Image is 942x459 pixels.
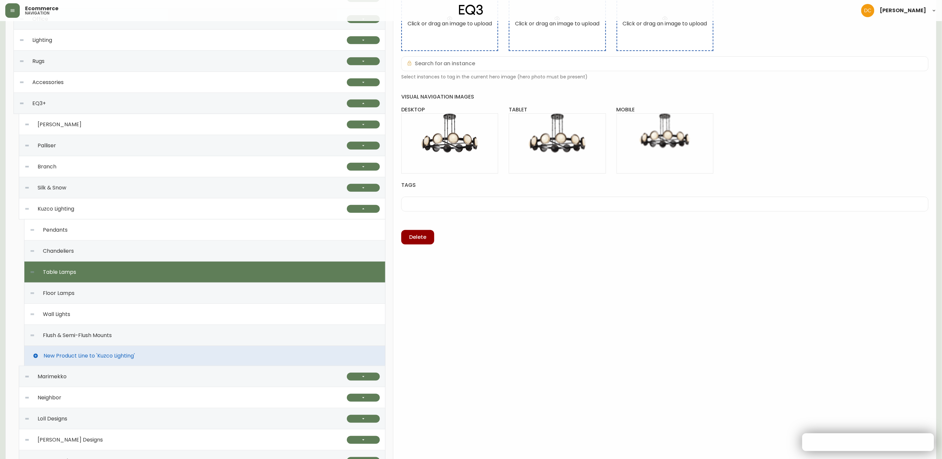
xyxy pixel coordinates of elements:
h4: visual navigation images [401,93,928,100]
span: Ecommerce [25,6,58,11]
h4: desktop [401,106,498,113]
span: Office [32,16,48,22]
span: Floor Lamps [43,290,75,296]
span: Branch [38,164,56,170]
span: Click or drag an image to upload [408,21,492,27]
button: Delete [401,230,434,244]
span: Neighbor [38,395,61,401]
span: Click or drag an image to upload [623,21,707,27]
h5: navigation [25,11,49,15]
span: Accessories [32,79,64,85]
h4: tablet [509,106,606,113]
span: Wall Lights [43,311,70,317]
span: Lighting [32,37,52,43]
span: EQ3+ [32,100,46,106]
span: Delete [409,234,426,241]
span: Table Lamps [43,269,76,275]
span: [PERSON_NAME] Designs [38,437,103,443]
span: Select instances to tag in the current hero image (hero photo must be present) [401,74,928,80]
span: Loll Designs [38,416,67,422]
input: Search for an instance [415,61,923,67]
span: Rugs [32,58,45,64]
h4: tags [401,182,928,189]
span: Click or drag an image to upload [515,21,599,27]
span: Pendants [43,227,68,233]
img: 7eb451d6983258353faa3212700b340b [861,4,874,17]
span: Silk & Snow [38,185,66,191]
img: logo [459,5,483,15]
span: [PERSON_NAME] [880,8,926,13]
span: Flush & Semi-Flush Mounts [43,332,112,338]
span: Palliser [38,143,56,149]
span: [PERSON_NAME] [38,122,81,128]
span: Chandeliers [43,248,74,254]
span: Kuzco Lighting [38,206,74,212]
span: Marimekko [38,374,67,380]
span: New Product Line to 'Kuzco Lighting' [44,353,135,359]
h4: mobile [617,106,714,113]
